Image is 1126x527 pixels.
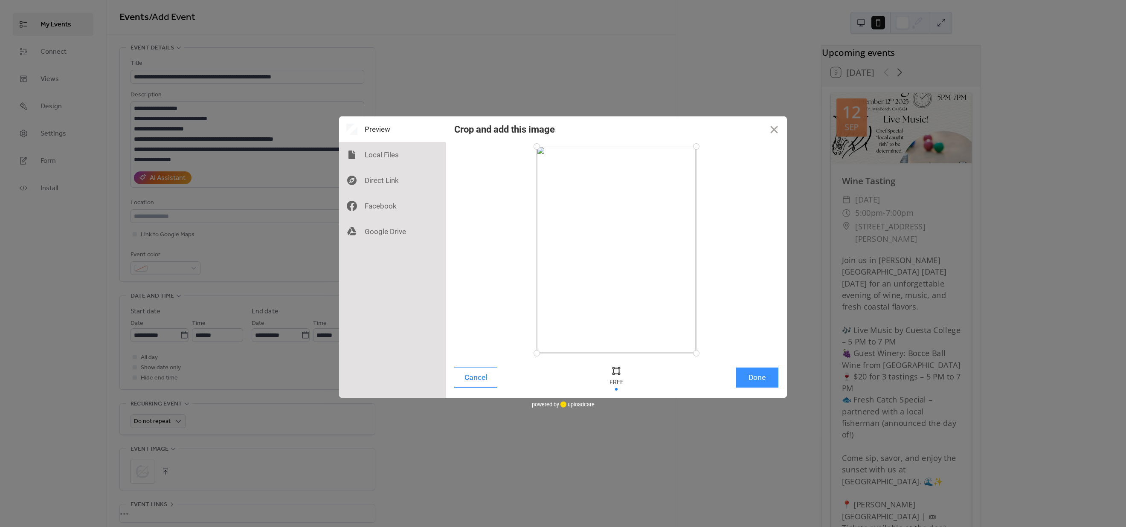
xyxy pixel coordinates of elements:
[736,368,778,388] button: Done
[559,401,595,408] a: uploadcare
[454,368,497,388] button: Cancel
[339,219,446,244] div: Google Drive
[339,116,446,142] div: Preview
[761,116,787,142] button: Close
[532,398,595,411] div: powered by
[339,193,446,219] div: Facebook
[339,142,446,168] div: Local Files
[454,124,555,135] div: Crop and add this image
[339,168,446,193] div: Direct Link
